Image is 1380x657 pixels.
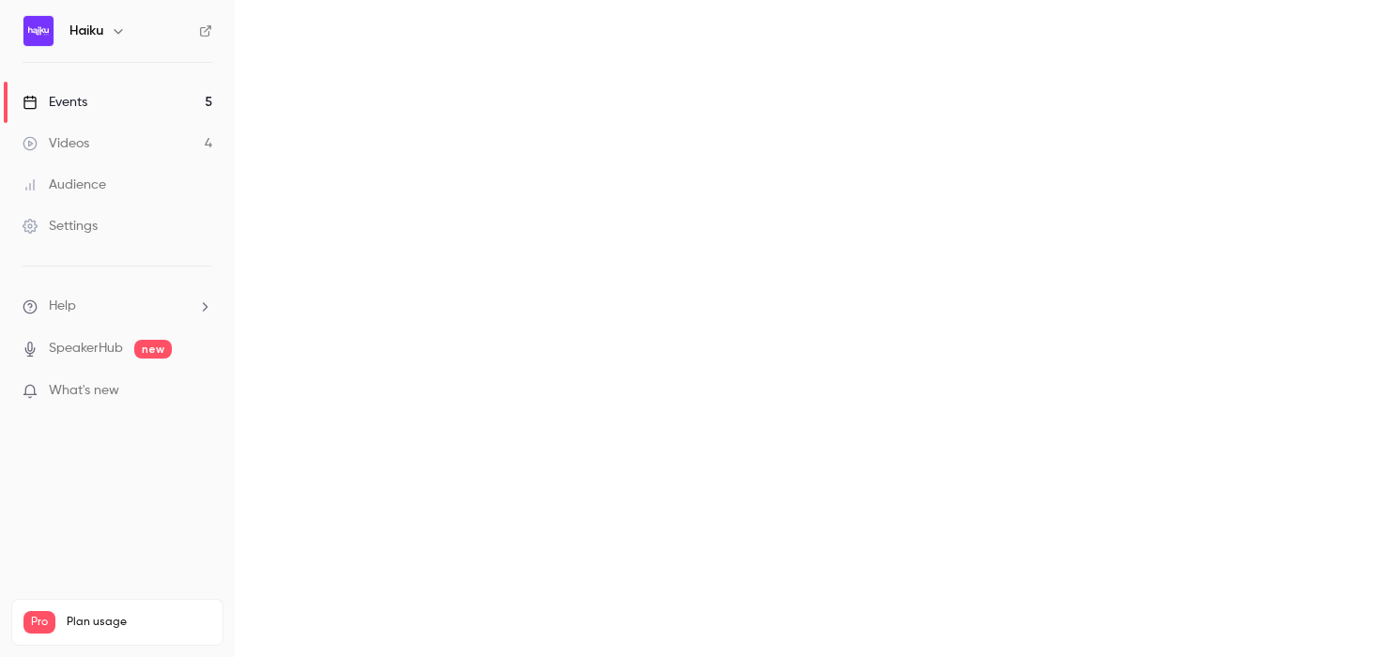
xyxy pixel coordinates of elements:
[23,611,55,634] span: Pro
[23,217,98,236] div: Settings
[23,16,54,46] img: Haiku
[23,176,106,194] div: Audience
[69,22,103,40] h6: Haiku
[49,339,123,359] a: SpeakerHub
[190,383,212,400] iframe: Noticeable Trigger
[49,381,119,401] span: What's new
[134,340,172,359] span: new
[23,134,89,153] div: Videos
[67,615,211,630] span: Plan usage
[49,297,76,316] span: Help
[23,297,212,316] li: help-dropdown-opener
[23,93,87,112] div: Events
